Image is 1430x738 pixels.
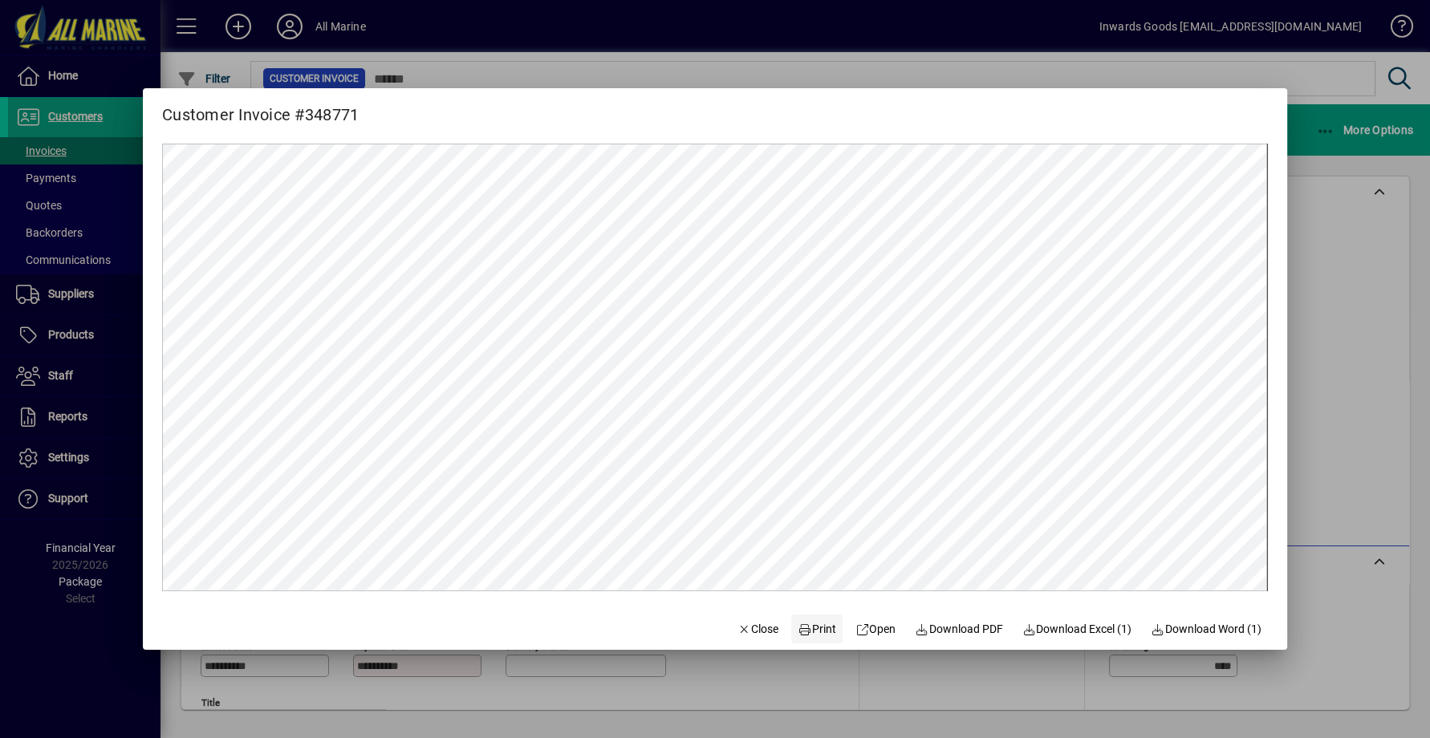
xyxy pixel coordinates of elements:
span: Print [798,621,836,638]
a: Open [849,614,903,643]
a: Download PDF [908,614,1010,643]
button: Download Excel (1) [1016,614,1139,643]
span: Download Excel (1) [1022,621,1132,638]
button: Close [730,614,785,643]
span: Open [855,621,896,638]
button: Download Word (1) [1144,614,1268,643]
span: Download Word (1) [1151,621,1261,638]
button: Print [791,614,843,643]
h2: Customer Invoice #348771 [143,88,378,128]
span: Close [737,621,778,638]
span: Download PDF [915,621,1003,638]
